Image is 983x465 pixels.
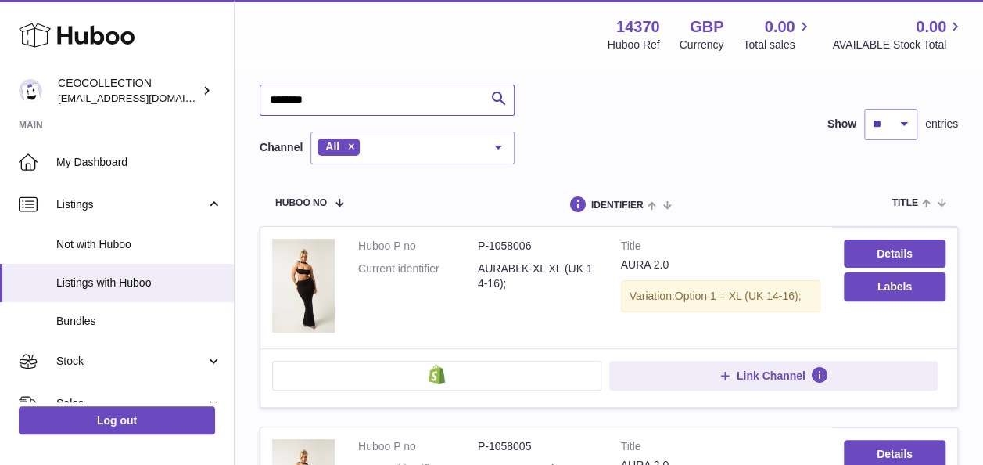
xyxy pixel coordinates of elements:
[621,439,820,458] strong: Title
[56,396,206,411] span: Sales
[743,16,813,52] a: 0.00 Total sales
[827,117,856,132] label: Show
[19,79,42,103] img: internalAdmin-14370@internal.huboo.com
[478,239,597,254] dd: P-1058006
[358,261,478,291] dt: Current identifier
[56,155,222,170] span: My Dashboard
[58,92,230,104] span: [EMAIL_ADDRESS][DOMAIN_NAME]
[56,276,222,290] span: Listings with Huboo
[325,140,339,153] span: All
[680,38,724,52] div: Currency
[56,354,206,369] span: Stock
[275,198,327,208] span: Huboo no
[609,361,938,391] button: Link Channel
[56,237,222,252] span: Not with Huboo
[608,38,660,52] div: Huboo Ref
[832,38,964,52] span: AVAILABLE Stock Total
[478,261,597,291] dd: AURABLK-XL XL (UK 14-16);
[844,240,945,268] a: Details
[358,439,478,454] dt: Huboo P no
[621,258,820,272] div: AURA 2.0
[925,117,958,132] span: entries
[478,439,597,454] dd: P-1058005
[616,16,660,38] strong: 14370
[765,16,795,38] span: 0.00
[272,239,335,333] img: AURA 2.0
[621,280,820,312] div: Variation:
[429,365,445,384] img: shopify-small.png
[892,198,917,208] span: title
[56,197,206,212] span: Listings
[690,16,723,38] strong: GBP
[743,38,813,52] span: Total sales
[19,406,215,434] a: Log out
[832,16,964,52] a: 0.00 AVAILABLE Stock Total
[737,369,805,383] span: Link Channel
[58,76,199,106] div: CEOCOLLECTION
[358,239,478,254] dt: Huboo P no
[916,16,946,38] span: 0.00
[56,314,222,329] span: Bundles
[844,272,945,301] button: Labels
[675,290,802,302] span: Option 1 = XL (UK 14-16);
[260,140,303,155] label: Channel
[591,200,644,211] span: identifier
[621,239,820,258] strong: Title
